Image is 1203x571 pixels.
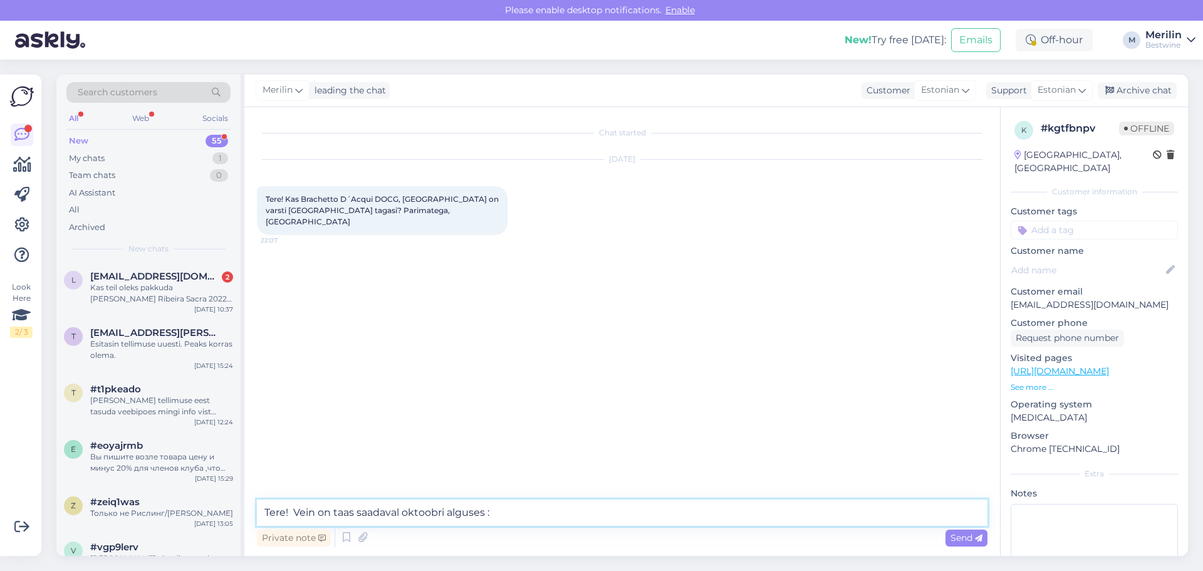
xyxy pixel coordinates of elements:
span: 22:07 [261,236,308,245]
div: All [66,110,81,127]
span: Enable [662,4,699,16]
input: Add name [1011,263,1164,277]
span: tiik.carl@gmail.com [90,327,221,338]
div: Kas teil oleks pakkuda [PERSON_NAME] Ribeira Sacra 2022? Tänades, Liis Kasemets [90,282,233,305]
p: Customer name [1011,244,1178,258]
div: Look Here [10,281,33,338]
div: [DATE] 13:05 [194,519,233,528]
span: Tere! Kas Brachetto D´Acqui DOCG, [GEOGRAPHIC_DATA] on varsti [GEOGRAPHIC_DATA] tagasi? Parimateg... [266,194,501,226]
span: Merilin [263,83,293,97]
p: See more ... [1011,382,1178,393]
div: Вы пишите возле товара цену и минус 20% для членов клуба ,что это значит??? [90,451,233,474]
span: Search customers [78,86,157,99]
div: Extra [1011,468,1178,479]
b: New! [845,34,872,46]
div: Только не Рислинг/[PERSON_NAME] [90,508,233,519]
div: M [1123,31,1140,49]
div: Private note [257,530,331,547]
p: Visited pages [1011,352,1178,365]
p: Customer email [1011,285,1178,298]
div: Merilin [1145,30,1182,40]
span: t [71,388,76,397]
p: Browser [1011,429,1178,443]
div: Socials [200,110,231,127]
span: Estonian [921,83,959,97]
div: My chats [69,152,105,165]
div: [PERSON_NAME] vist siise nyyd [90,553,233,564]
div: 55 [206,135,228,147]
p: Notes [1011,487,1178,500]
p: Chrome [TECHNICAL_ID] [1011,443,1178,456]
div: All [69,204,80,216]
p: Customer tags [1011,205,1178,218]
div: Request phone number [1011,330,1124,347]
div: Archive chat [1098,82,1177,99]
span: #eoyajrmb [90,440,143,451]
div: 0 [210,169,228,182]
span: v [71,546,76,555]
img: Askly Logo [10,85,34,108]
div: Off-hour [1016,29,1093,51]
span: #vgp9lerv [90,542,138,553]
div: [GEOGRAPHIC_DATA], [GEOGRAPHIC_DATA] [1014,149,1153,175]
div: 2 [222,271,233,283]
span: #t1pkeado [90,384,141,395]
span: Send [950,532,982,543]
div: Bestwine [1145,40,1182,50]
div: leading the chat [310,84,386,97]
div: [DATE] 10:37 [194,305,233,314]
div: New [69,135,88,147]
span: t [71,332,76,341]
div: 1 [212,152,228,165]
div: Web [130,110,152,127]
textarea: Tere! Vein on taas saadaval oktoobri alguses : [257,500,987,526]
p: Operating system [1011,398,1178,411]
div: AI Assistant [69,187,115,199]
span: z [71,501,76,510]
div: Archived [69,221,105,234]
div: Chat started [257,127,987,139]
div: [DATE] 15:24 [194,361,233,370]
span: Offline [1119,122,1174,135]
div: 2 / 3 [10,327,33,338]
a: [URL][DOMAIN_NAME] [1011,365,1109,377]
span: Estonian [1038,83,1076,97]
p: Customer phone [1011,317,1178,330]
span: Liiskasemets@gmail.com [90,271,221,282]
div: Customer [862,84,910,97]
span: k [1021,125,1027,135]
div: # kgtfbnpv [1041,121,1119,136]
div: Customer information [1011,186,1178,197]
span: e [71,444,76,454]
a: MerilinBestwine [1145,30,1195,50]
div: Esitasin tellimuse uuesti. Peaks korras olema. [90,338,233,361]
div: [DATE] [257,154,987,165]
input: Add a tag [1011,221,1178,239]
div: Team chats [69,169,115,182]
div: [DATE] 12:24 [194,417,233,427]
div: [DATE] 15:29 [195,474,233,483]
div: [PERSON_NAME] tellimuse eest tasuda veebipoes mingi info vist puudub ei suuda aru saada mis puudub [90,395,233,417]
p: [MEDICAL_DATA] [1011,411,1178,424]
span: #zeiq1was [90,496,140,508]
p: [EMAIL_ADDRESS][DOMAIN_NAME] [1011,298,1178,312]
button: Emails [951,28,1001,52]
div: Try free [DATE]: [845,33,946,48]
span: L [71,275,76,285]
div: Support [986,84,1027,97]
span: New chats [128,243,169,254]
